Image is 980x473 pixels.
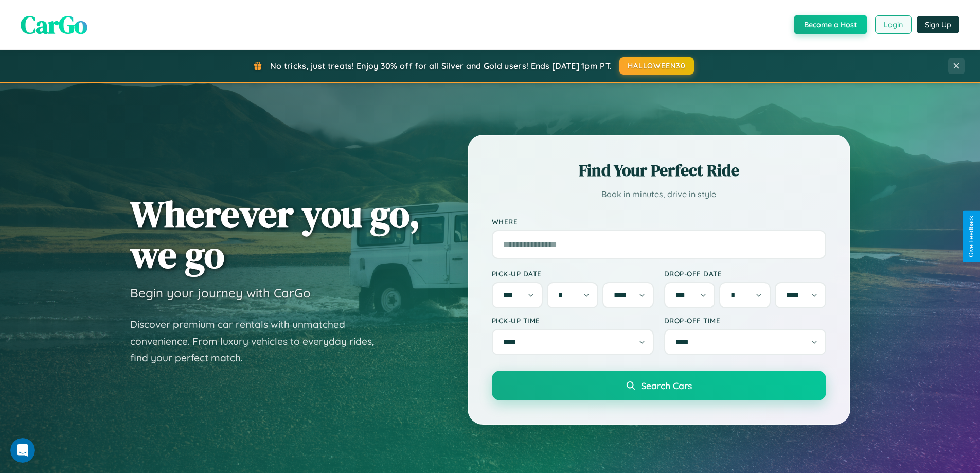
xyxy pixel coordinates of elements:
[10,438,35,463] iframe: Intercom live chat
[968,216,975,257] div: Give Feedback
[917,16,959,33] button: Sign Up
[21,8,87,42] span: CarGo
[130,285,311,301] h3: Begin your journey with CarGo
[492,187,826,202] p: Book in minutes, drive in style
[492,371,826,400] button: Search Cars
[492,159,826,182] h2: Find Your Perfect Ride
[664,269,826,278] label: Drop-off Date
[492,269,654,278] label: Pick-up Date
[794,15,867,34] button: Become a Host
[130,194,420,275] h1: Wherever you go, we go
[619,57,694,75] button: HALLOWEEN30
[664,316,826,325] label: Drop-off Time
[130,316,387,366] p: Discover premium car rentals with unmatched convenience. From luxury vehicles to everyday rides, ...
[492,316,654,325] label: Pick-up Time
[875,15,912,34] button: Login
[641,380,692,391] span: Search Cars
[270,61,612,71] span: No tricks, just treats! Enjoy 30% off for all Silver and Gold users! Ends [DATE] 1pm PT.
[492,217,826,226] label: Where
